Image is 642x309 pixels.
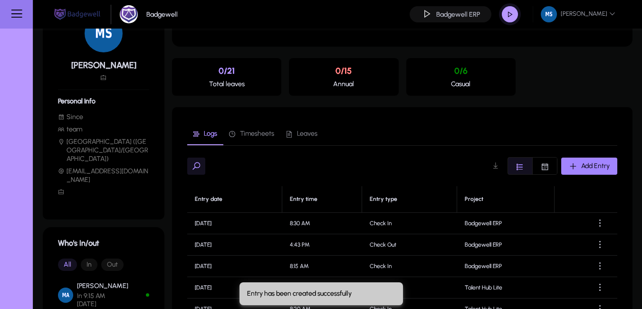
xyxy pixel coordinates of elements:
p: 0/15 [297,66,391,76]
div: Entry type [370,196,449,203]
button: Out [101,259,124,271]
td: 4:35 PM [282,277,362,299]
div: Project [465,196,546,203]
img: 2.png [120,5,138,23]
li: team [58,125,149,134]
span: [PERSON_NAME] [541,6,615,22]
h6: Personal Info [58,97,149,105]
li: Since [58,113,149,121]
td: Badgewell ERP [457,256,554,277]
div: Entry type [370,196,397,203]
div: Entry date [195,196,274,203]
img: main.png [52,8,102,21]
p: Casual [414,80,508,88]
li: [EMAIL_ADDRESS][DOMAIN_NAME] [58,167,149,184]
td: Check In [362,256,457,277]
li: [GEOGRAPHIC_DATA] ([GEOGRAPHIC_DATA]/[GEOGRAPHIC_DATA]) [58,138,149,163]
span: Leaves [297,130,317,137]
span: Add Entry [581,162,610,170]
td: 8:30 AM [282,213,362,234]
td: Check Out [362,277,457,299]
p: Total leaves [180,80,274,88]
a: Leaves [280,122,324,145]
button: [PERSON_NAME] [533,6,623,23]
td: [DATE] [187,234,282,256]
td: Badgewell ERP [457,234,554,256]
div: Entry date [195,196,222,203]
td: [DATE] [187,213,282,234]
td: Check Out [362,234,457,256]
span: Timesheets [240,130,274,137]
h1: Who's In/out [58,239,149,248]
div: Entry has been created successfully [240,282,399,305]
p: [PERSON_NAME] [77,282,128,290]
mat-button-toggle-group: Font Style [508,157,557,175]
td: [DATE] [187,277,282,299]
button: In [81,259,97,271]
td: 8:15 AM [282,256,362,277]
td: [DATE] [187,256,282,277]
p: Badgewell [146,10,178,19]
a: Timesheets [223,122,280,145]
td: 4:43 PM [282,234,362,256]
img: Mohamed Aboelmagd [58,288,73,303]
a: Logs [187,122,223,145]
h4: Badgewell ERP [436,10,480,19]
img: 134.png [541,6,557,22]
p: 0/21 [180,66,274,76]
button: Add Entry [561,158,617,175]
p: Annual [297,80,391,88]
p: 0/6 [414,66,508,76]
mat-button-toggle-group: Font Style [58,255,149,274]
td: Talent Hub Lite [457,277,554,299]
td: Badgewell ERP [457,213,554,234]
span: Logs [204,130,217,137]
td: Check In [362,213,457,234]
h5: [PERSON_NAME] [58,60,149,70]
button: All [58,259,77,271]
div: Project [465,196,483,203]
img: 134.png [85,14,123,52]
span: In 9:15 AM [DATE] [77,292,128,308]
th: Entry time [282,186,362,213]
